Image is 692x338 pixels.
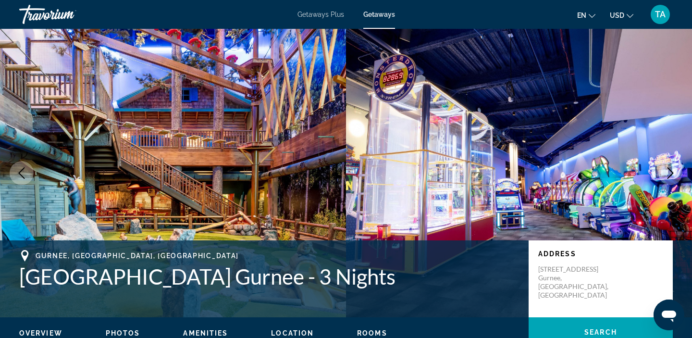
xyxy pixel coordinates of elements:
[357,329,387,338] button: Rooms
[655,10,666,19] span: TA
[36,252,239,260] span: Gurnee, [GEOGRAPHIC_DATA], [GEOGRAPHIC_DATA]
[271,329,314,338] button: Location
[297,11,344,18] a: Getaways Plus
[538,250,663,258] p: Address
[577,12,586,19] span: en
[610,12,624,19] span: USD
[106,329,140,338] button: Photos
[610,8,633,22] button: Change currency
[363,11,395,18] a: Getaways
[658,161,682,185] button: Next image
[19,329,62,338] button: Overview
[654,300,684,330] iframe: Button to launch messaging window
[584,328,617,336] span: Search
[10,161,34,185] button: Previous image
[648,4,673,25] button: User Menu
[183,329,228,338] button: Amenities
[538,265,615,300] p: [STREET_ADDRESS] Gurnee, [GEOGRAPHIC_DATA], [GEOGRAPHIC_DATA]
[19,264,519,289] h1: [GEOGRAPHIC_DATA] Gurnee - 3 Nights
[577,8,595,22] button: Change language
[19,2,115,27] a: Travorium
